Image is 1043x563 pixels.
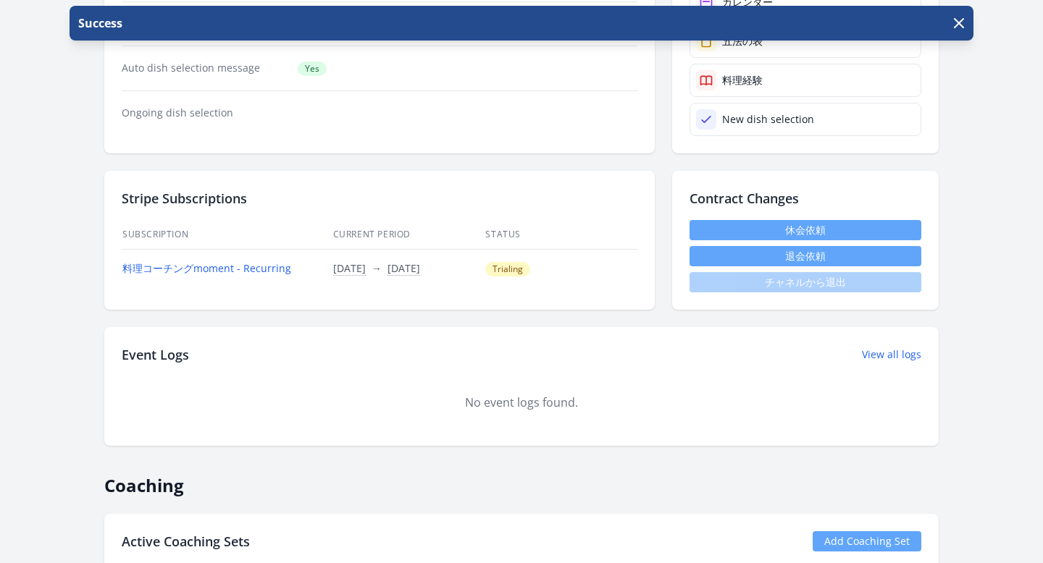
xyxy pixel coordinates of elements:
a: 休会依頼 [690,220,921,240]
a: View all logs [862,347,921,362]
a: 料理経験 [690,64,921,97]
span: Yes [298,62,327,76]
a: New dish selection [690,103,921,136]
button: [DATE] [333,261,366,276]
div: 料理経験 [722,73,763,88]
span: → [372,261,382,275]
th: Subscription [122,220,332,250]
h2: Active Coaching Sets [122,531,250,551]
th: Current Period [332,220,485,250]
span: Trialing [485,262,530,276]
button: [DATE] [388,261,420,276]
th: Status [485,220,637,250]
p: Success [75,14,122,32]
a: Add Coaching Set [813,531,921,551]
h2: Event Logs [122,344,189,365]
span: チャネルから退出 [690,272,921,292]
h2: Stripe Subscriptions [122,188,637,208]
h2: Contract Changes [690,188,921,208]
div: New dish selection [722,112,814,127]
h2: Coaching [104,463,939,496]
div: No event logs found. [122,394,921,411]
button: 退会依頼 [690,246,921,266]
a: 料理コーチングmoment - Recurring [122,261,291,275]
dt: Ongoing dish selection [122,106,286,120]
dt: Auto dish selection message [122,61,286,76]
